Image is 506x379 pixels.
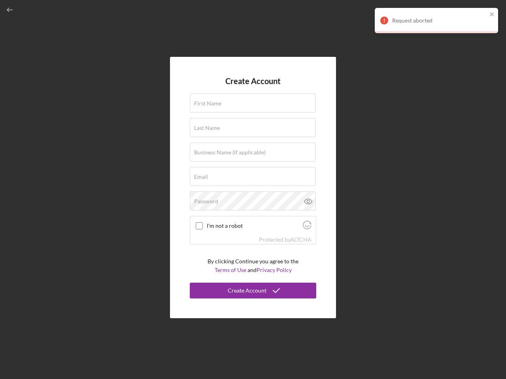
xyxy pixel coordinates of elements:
a: Privacy Policy [257,266,292,273]
label: I'm not a robot [207,223,300,229]
p: By clicking Continue you agree to the and [208,257,298,275]
a: Visit Altcha.org [290,236,312,243]
label: Business Name (if applicable) [194,149,266,156]
h4: Create Account [225,77,281,86]
label: Email [194,174,208,180]
div: Protected by [259,236,312,243]
div: Create Account [228,283,266,298]
div: Request aborted [392,17,487,24]
a: Visit Altcha.org [303,224,312,231]
label: Password [194,198,218,205]
label: First Name [194,100,221,107]
label: Last Name [194,125,220,131]
button: close [489,11,495,19]
button: Create Account [190,283,316,298]
a: Terms of Use [215,266,246,273]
